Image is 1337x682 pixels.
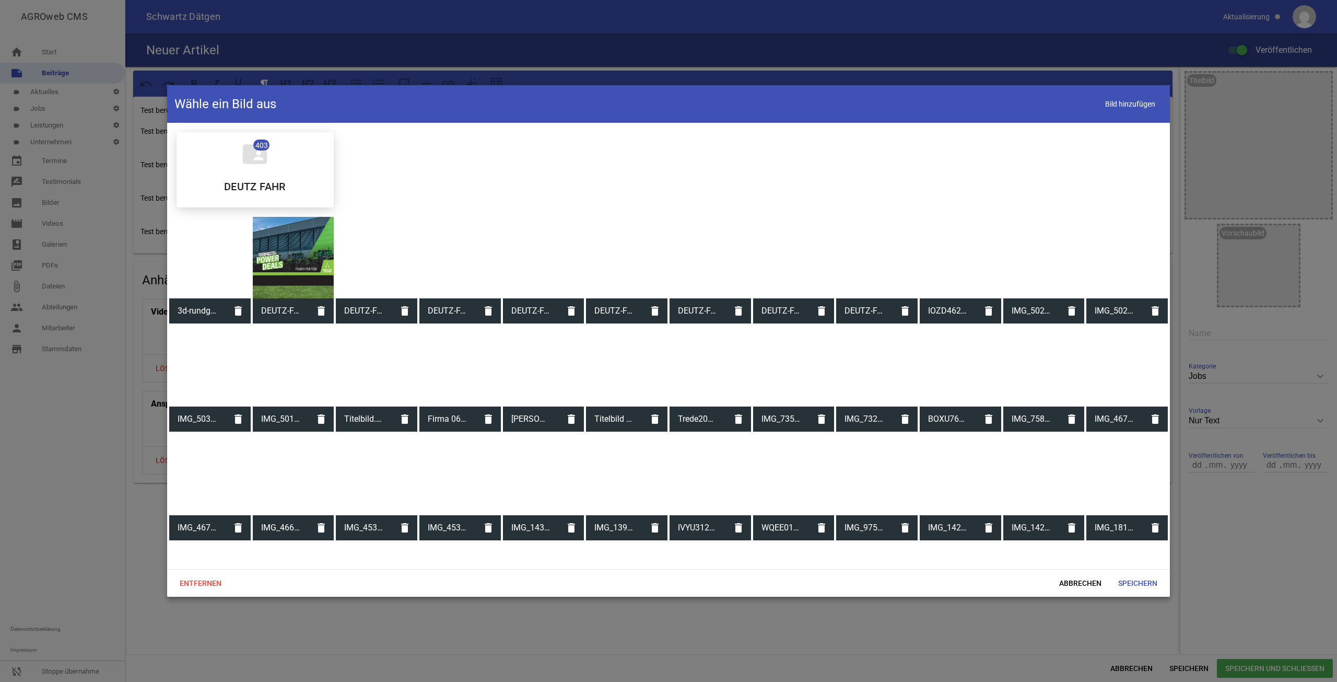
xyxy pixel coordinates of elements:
i: delete [392,515,417,540]
span: Abbrechen [1051,574,1110,593]
i: delete [476,298,501,323]
i: delete [976,298,1001,323]
span: 403 [253,140,269,151]
i: delete [809,298,834,323]
span: IMG_4675.JPG [169,514,226,541]
i: delete [226,298,251,323]
span: IMG_1422.JPG [1003,514,1060,541]
span: IMG_5031.JPG [169,406,226,433]
span: IMG_5026.JPG [1003,297,1060,325]
span: IMG_1390.JPG [586,514,642,541]
i: delete [809,407,834,432]
i: delete [976,515,1001,540]
i: delete [309,407,334,432]
i: delete [226,515,251,540]
i: delete [559,515,584,540]
span: IMG_5016.JPG [253,406,309,433]
span: DEUTZ-FAHR.jpg [586,297,642,325]
span: IMG_7320.JPG [836,406,893,433]
span: Titelbild 24.JPG [586,406,642,433]
i: delete [476,407,501,432]
i: delete [476,515,501,540]
span: DEUTZ-FAHR (1).jpg [670,297,726,325]
div: DEUTZ FAHR [177,132,334,207]
span: WQEE0151.JPG [753,514,810,541]
i: delete [559,298,584,323]
span: Firma 06.08.jpg [419,406,476,433]
span: DEUTZ-FAHR.jpg [753,297,810,325]
i: delete [642,515,667,540]
h5: DEUTZ FAHR [224,181,286,192]
i: delete [1059,298,1084,323]
span: Entfernen [171,574,230,593]
i: delete [893,298,918,323]
span: Titelbild.JPG [336,406,392,433]
span: IMG_5027.JPG [1086,297,1143,325]
span: DEUTZ-FAHR POWER DEALS 2025 Beilage_Bauernblatt SH_PRINT_final.pdf (1).jpg [253,297,309,325]
span: Bild hinzufügen [1098,94,1163,115]
span: IMG_1817.JPG [1086,514,1143,541]
span: IMG_4536.JPG [419,514,476,541]
i: delete [642,407,667,432]
i: delete [559,407,584,432]
i: delete [309,298,334,323]
span: BOXU7628.JPG [920,406,976,433]
span: DEUTZ-FAHR.jpg [419,297,476,325]
span: IMG_4533.JPG [336,514,392,541]
i: delete [726,407,751,432]
i: delete [309,515,334,540]
span: IMG_1423.JPG [920,514,976,541]
i: delete [893,407,918,432]
span: 3d-rundgang.jpg [169,297,226,325]
span: DEUTZ-FAHR POWER DEALS 2025 Beilage_Bauernblatt SH_PRINT_final.pdf.jpg [336,297,392,325]
span: IMG_7589.JPG [1003,406,1060,433]
i: delete [726,298,751,323]
i: delete [1059,407,1084,432]
span: IMG_4675.JPG [1086,406,1143,433]
i: delete [893,515,918,540]
i: delete [392,407,417,432]
span: IMG_4667.JPG [253,514,309,541]
i: delete [1143,515,1168,540]
i: delete [1143,298,1168,323]
span: Speichern [1110,574,1166,593]
span: KUHN-on-Tour_Schwartz_Landscape.jpg [503,406,559,433]
span: DEUTZ-FAHR.jpg [503,297,559,325]
span: Trede2023.jpg [670,406,726,433]
i: delete [726,515,751,540]
i: folder_shared [240,140,269,169]
span: IMG_7351.JPG [753,406,810,433]
i: delete [1143,407,1168,432]
i: delete [392,298,417,323]
i: delete [642,298,667,323]
span: IVYU3123.JPG [670,514,726,541]
i: delete [976,407,1001,432]
i: delete [809,515,834,540]
span: DEUTZ-FAHR (A4 (Querformat)).jpg [836,297,893,325]
span: IOZD4625.JPG [920,297,976,325]
i: delete [1059,515,1084,540]
span: IMG_9751.JPG [836,514,893,541]
span: IMG_1430.JPG [503,514,559,541]
i: delete [226,407,251,432]
h4: Wähle ein Bild aus [174,96,276,112]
